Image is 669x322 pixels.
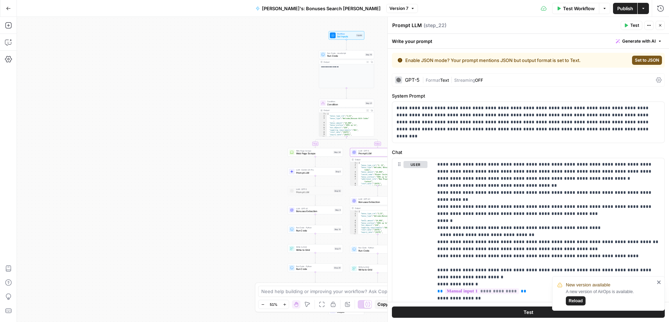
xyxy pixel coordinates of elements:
[356,34,363,37] div: Inputs
[350,222,358,224] div: 5
[315,137,346,148] g: Edge from step_21 to step_34
[375,300,391,309] button: Copy
[350,227,358,229] div: 7
[350,183,358,185] div: 8
[388,34,669,48] div: Write your prompt
[296,210,333,213] span: Bonuses Extraction
[337,310,361,314] span: Output
[392,149,665,156] label: Chat
[315,214,316,224] g: Edge from step_4 to step_14
[315,176,316,186] g: Edge from step_1 to step_12
[319,126,327,129] div: 6
[404,161,427,168] button: user
[377,234,378,244] g: Edge from step_23 to step_24
[335,170,341,173] div: Step 1
[358,152,394,155] span: Prompt LLM
[350,197,405,234] div: LLM · GPT-4.1Bonuses ExtractionStep 23Output{ "bonus_type_crm":"2;23", "bonus_type":"Welcome;Bonu...
[350,185,358,187] div: 9
[365,101,373,105] div: Step 21
[358,266,394,268] span: Write to Grid
[334,228,342,231] div: Step 14
[288,244,343,253] div: Write to GridWrite to GridStep 11
[319,99,374,137] div: ConditionConditionStep 21Output{ "bonus_type_crm":"2;23", "bonus_type":"Welcome;Bonuses With Code...
[449,76,454,83] span: |
[350,220,358,222] div: 4
[350,210,358,213] div: 1
[296,168,333,171] span: LLM · Gemini 2.5 Pro
[333,151,342,154] div: Step 34
[358,200,394,204] span: Bonuses Extraction
[319,117,327,122] div: 3
[325,113,327,115] span: Toggle code folding, rows 1 through 21
[270,302,277,307] span: 51%
[296,152,332,155] span: Web Page Scrape
[334,247,341,250] div: Step 11
[358,198,394,200] span: LLM · GPT-4.1
[288,206,343,214] div: LLM · GPT-4.1Bonuses ExtractionStep 4
[350,245,405,253] div: Run Code · PythonRun CodeStep 24
[377,301,388,308] span: Copy
[288,264,343,272] div: Run Code · PythonRun CodeStep 30
[315,272,316,282] g: Edge from step_30 to step_37
[358,249,394,252] span: Run Code
[422,76,426,83] span: |
[296,246,333,248] span: Write to Grid
[288,186,343,195] div: LLM · GPT-5Prompt LLMStep 12
[333,266,341,270] div: Step 30
[296,248,333,252] span: Write to Grid
[350,213,358,215] div: 2
[475,78,483,83] span: OFF
[617,5,633,12] span: Publish
[386,4,418,13] button: Version 7
[350,234,358,236] div: 10
[440,78,449,83] span: Text
[377,186,378,196] g: Edge from step_22 to step_23
[563,5,595,12] span: Test Workflow
[296,207,333,210] span: LLM · GPT-4.1
[296,171,333,174] span: Prompt LLM
[621,21,642,30] button: Test
[350,224,358,227] div: 6
[657,279,662,285] button: close
[327,100,363,103] span: Condition
[346,137,378,148] g: Edge from step_21 to step_22
[524,309,533,316] span: Test
[358,246,394,249] span: Run Code · Python
[350,164,358,167] div: 2
[426,78,440,83] span: Format
[389,5,408,12] span: Version 7
[319,129,327,131] div: 7
[365,53,373,56] div: Step 10
[337,32,355,35] span: Workflow
[350,171,358,174] div: 4
[315,195,316,205] g: Edge from step_12 to step_4
[327,103,363,106] span: Condition
[632,56,662,65] button: Set to JSON
[377,254,378,264] g: Edge from step_24 to step_25
[296,149,332,152] span: Web Page Scrape
[296,265,332,268] span: Run Code · Python
[635,57,659,63] span: Set to JSON
[622,38,656,44] span: Generate with AI
[350,178,358,183] div: 7
[324,61,364,63] div: Output
[356,210,358,213] span: Toggle code folding, rows 1 through 21
[327,54,363,58] span: Run Code
[346,40,347,50] g: Edge from start to step_10
[319,122,327,124] div: 4
[319,306,374,315] div: EndOutput
[358,268,394,272] span: Write to Grid
[454,78,475,83] span: Streaming
[392,92,665,99] label: System Prompt
[398,57,605,64] div: Enable JSON mode? Your prompt mentions JSON but output format is set to Text.
[319,124,327,127] div: 5
[350,176,358,178] div: 6
[251,3,385,14] button: [PERSON_NAME]'s: Bonuses Search [PERSON_NAME]
[288,167,343,176] div: LLM · Gemini 2.5 ProPrompt LLMStep 1
[296,229,332,232] span: Run Code
[337,35,355,38] span: Set Inputs
[315,253,316,263] g: Edge from step_11 to step_30
[613,3,637,14] button: Publish
[350,229,358,231] div: 8
[350,174,358,176] div: 5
